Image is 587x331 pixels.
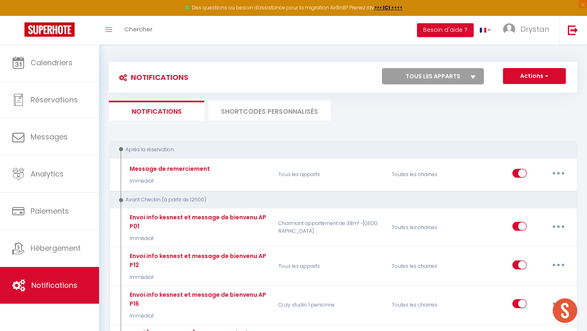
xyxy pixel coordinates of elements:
[31,57,73,68] span: Calendriers
[31,169,64,179] span: Analytics
[124,25,152,33] span: Chercher
[128,177,210,185] p: Immédiat
[503,23,515,35] img: ...
[497,16,559,44] a: ... Drystan
[553,298,577,323] div: Ouvrir le chat
[31,95,78,105] span: Réservations
[128,274,268,281] p: Immédiat
[128,164,210,173] div: Message de remerciement
[31,132,68,142] span: Messages
[273,163,386,186] p: Tous les apparts
[128,213,268,231] div: Envoi info kesnest et message de bienvenu APP01
[117,146,561,154] div: Après la réservation
[24,22,75,37] img: Super Booking
[31,243,81,253] span: Hébergement
[273,252,386,281] p: Tous les apparts
[115,68,188,86] h3: Notifications
[273,213,386,243] p: Charmant appartement de 38m² -[GEOGRAPHIC_DATA]
[128,235,268,243] p: Immédiat
[386,290,462,320] div: Toutes les chaines
[386,252,462,281] div: Toutes les chaines
[117,196,561,204] div: Avant Checkin (à partir de 12h00)
[273,290,386,320] p: Cozy studio 1 personne
[521,24,549,34] span: Drystan
[31,280,77,290] span: Notifications
[118,16,159,44] a: Chercher
[386,163,462,186] div: Toutes les chaines
[568,25,578,35] img: logout
[128,252,268,269] div: Envoi info kesnest et message de bienvenu APP12
[31,206,69,216] span: Paiements
[386,213,462,243] div: Toutes les chaines
[417,23,474,37] button: Besoin d'aide ?
[374,4,403,11] a: >>> ICI <<<<
[128,312,268,320] p: Immédiat
[128,290,268,308] div: Envoi info kesnest et message de bienvenu APP16
[503,68,566,84] button: Actions
[109,101,204,121] li: Notifications
[208,101,331,121] li: SHORTCODES PERSONNALISÉS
